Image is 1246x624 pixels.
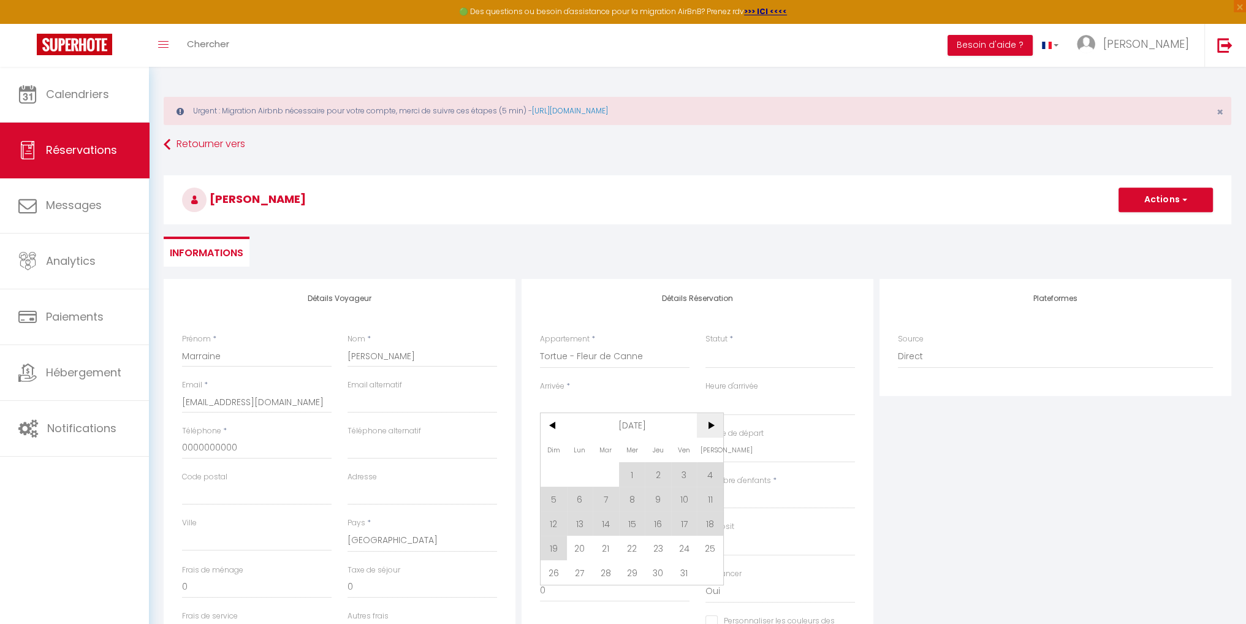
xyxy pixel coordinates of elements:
[697,511,723,536] span: 18
[182,425,221,437] label: Téléphone
[541,413,567,438] span: <
[1119,188,1213,212] button: Actions
[164,97,1231,125] div: Urgent : Migration Airbnb nécessaire pour votre compte, merci de suivre ces étapes (5 min) -
[697,536,723,560] span: 25
[705,475,771,487] label: Nombre d'enfants
[46,365,121,380] span: Hébergement
[671,536,697,560] span: 24
[541,536,567,560] span: 19
[705,381,758,392] label: Heure d'arrivée
[567,536,593,560] span: 20
[46,253,96,268] span: Analytics
[1077,35,1095,53] img: ...
[697,487,723,511] span: 11
[593,511,619,536] span: 14
[948,35,1033,56] button: Besoin d'aide ?
[46,86,109,102] span: Calendriers
[645,560,671,585] span: 30
[47,420,116,436] span: Notifications
[671,511,697,536] span: 17
[705,428,764,439] label: Heure de départ
[348,565,400,576] label: Taxe de séjour
[46,142,117,158] span: Réservations
[541,438,567,462] span: Dim
[540,333,590,345] label: Appartement
[348,517,365,529] label: Pays
[671,560,697,585] span: 31
[46,309,104,324] span: Paiements
[1217,104,1223,120] span: ×
[705,333,727,345] label: Statut
[532,105,608,116] a: [URL][DOMAIN_NAME]
[348,379,402,391] label: Email alternatif
[567,413,697,438] span: [DATE]
[46,197,102,213] span: Messages
[348,611,389,622] label: Autres frais
[182,333,211,345] label: Prénom
[619,536,645,560] span: 22
[898,294,1213,303] h4: Plateformes
[619,438,645,462] span: Mer
[593,487,619,511] span: 7
[1217,37,1233,53] img: logout
[567,487,593,511] span: 6
[645,536,671,560] span: 23
[1068,24,1204,67] a: ... [PERSON_NAME]
[671,462,697,487] span: 3
[671,487,697,511] span: 10
[697,462,723,487] span: 4
[540,381,564,392] label: Arrivée
[182,191,306,207] span: [PERSON_NAME]
[619,462,645,487] span: 1
[567,560,593,585] span: 27
[182,294,497,303] h4: Détails Voyageur
[541,487,567,511] span: 5
[541,560,567,585] span: 26
[619,487,645,511] span: 8
[1217,107,1223,118] button: Close
[567,511,593,536] span: 13
[182,379,202,391] label: Email
[164,237,249,267] li: Informations
[619,560,645,585] span: 29
[671,438,697,462] span: Ven
[37,34,112,55] img: Super Booking
[593,536,619,560] span: 21
[348,471,377,483] label: Adresse
[187,37,229,50] span: Chercher
[645,511,671,536] span: 16
[645,462,671,487] span: 2
[744,6,787,17] a: >>> ICI <<<<
[182,471,227,483] label: Code postal
[164,134,1231,156] a: Retourner vers
[182,517,197,529] label: Ville
[540,294,855,303] h4: Détails Réservation
[1103,36,1189,51] span: [PERSON_NAME]
[567,438,593,462] span: Lun
[182,611,238,622] label: Frais de service
[697,438,723,462] span: [PERSON_NAME]
[178,24,238,67] a: Chercher
[697,413,723,438] span: >
[898,333,924,345] label: Source
[182,565,243,576] label: Frais de ménage
[541,511,567,536] span: 12
[645,438,671,462] span: Jeu
[593,560,619,585] span: 28
[348,333,365,345] label: Nom
[645,487,671,511] span: 9
[348,425,421,437] label: Téléphone alternatif
[619,511,645,536] span: 15
[593,438,619,462] span: Mar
